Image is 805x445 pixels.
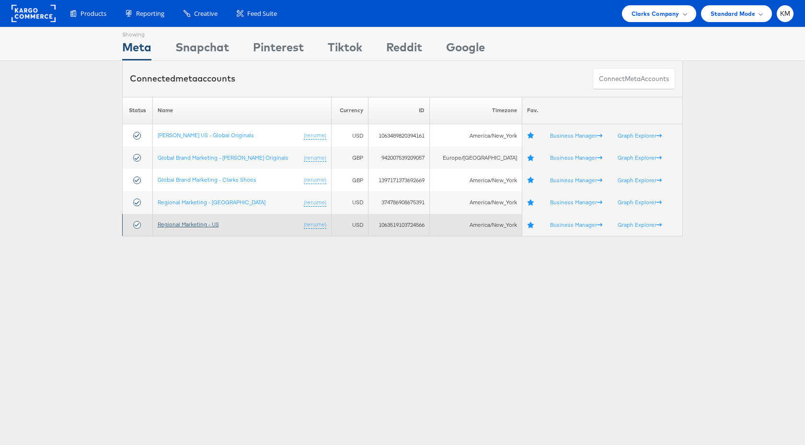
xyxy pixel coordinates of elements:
div: Showing [122,27,151,39]
td: America/New_York [430,214,522,236]
div: Pinterest [253,39,304,60]
th: Name [152,97,332,124]
td: 374786908675391 [368,191,430,214]
a: Business Manager [550,132,602,139]
td: GBP [332,147,368,169]
a: [PERSON_NAME] US - Global Originals [158,131,254,139]
td: USD [332,124,368,147]
a: (rename) [304,221,326,229]
td: GBP [332,169,368,191]
div: Snapchat [175,39,229,60]
div: Reddit [386,39,422,60]
a: (rename) [304,176,326,184]
td: Europe/[GEOGRAPHIC_DATA] [430,147,522,169]
a: Graph Explorer [618,199,662,206]
a: (rename) [304,131,326,140]
td: 1063519103724566 [368,214,430,236]
a: Graph Explorer [618,221,662,228]
span: Reporting [136,9,164,18]
a: Graph Explorer [618,176,662,184]
a: Graph Explorer [618,154,662,161]
a: (rename) [304,199,326,207]
button: ConnectmetaAccounts [593,68,675,90]
td: USD [332,191,368,214]
div: Tiktok [328,39,362,60]
div: Meta [122,39,151,60]
th: ID [368,97,430,124]
span: meta [175,73,197,84]
a: (rename) [304,154,326,162]
div: Google [446,39,485,60]
td: 1063489820394161 [368,124,430,147]
a: Regional Marketing - US [158,221,219,228]
div: Connected accounts [130,72,235,85]
th: Status [123,97,153,124]
span: Clarks Company [632,9,679,19]
th: Timezone [430,97,522,124]
span: KM [780,11,791,17]
a: Business Manager [550,176,602,184]
td: America/New_York [430,169,522,191]
a: Business Manager [550,199,602,206]
a: Global Brand Marketing - [PERSON_NAME] Originals [158,154,288,161]
span: meta [625,74,641,83]
a: Graph Explorer [618,132,662,139]
td: America/New_York [430,191,522,214]
span: Creative [194,9,218,18]
a: Business Manager [550,154,602,161]
td: America/New_York [430,124,522,147]
td: 942007539209057 [368,147,430,169]
span: Feed Suite [247,9,277,18]
span: Standard Mode [711,9,755,19]
th: Currency [332,97,368,124]
a: Global Brand Marketing - Clarks Shoes [158,176,256,183]
span: Products [80,9,106,18]
td: USD [332,214,368,236]
td: 1397171373692669 [368,169,430,191]
a: Business Manager [550,221,602,228]
a: Regional Marketing - [GEOGRAPHIC_DATA] [158,199,265,206]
